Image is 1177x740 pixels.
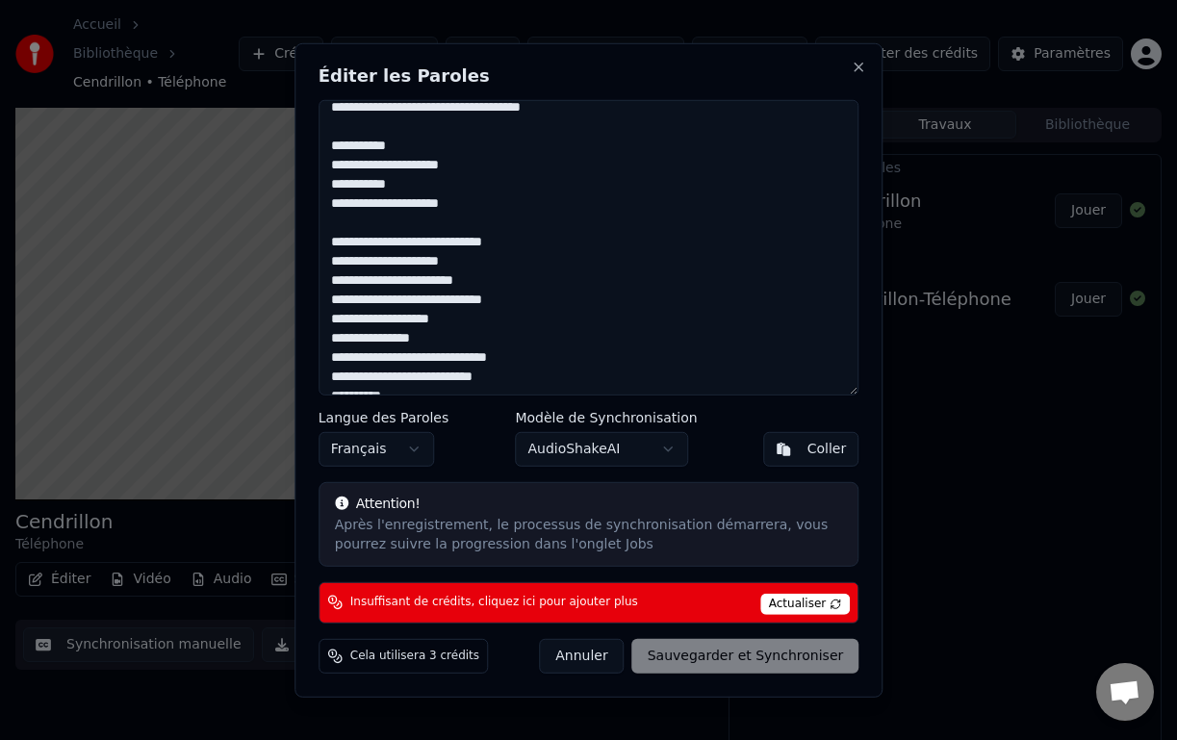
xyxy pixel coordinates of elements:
[335,495,843,514] div: Attention!
[764,432,859,467] button: Coller
[807,440,847,459] div: Coller
[515,411,697,424] label: Modèle de Synchronisation
[335,516,843,554] div: Après l'enregistrement, le processus de synchronisation démarrera, vous pourrez suivre la progres...
[319,66,859,84] h2: Éditer les Paroles
[319,411,449,424] label: Langue des Paroles
[350,595,638,610] span: Insuffisant de crédits, cliquez ici pour ajouter plus
[350,649,479,664] span: Cela utilisera 3 crédits
[760,594,851,615] span: Actualiser
[539,639,624,674] button: Annuler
